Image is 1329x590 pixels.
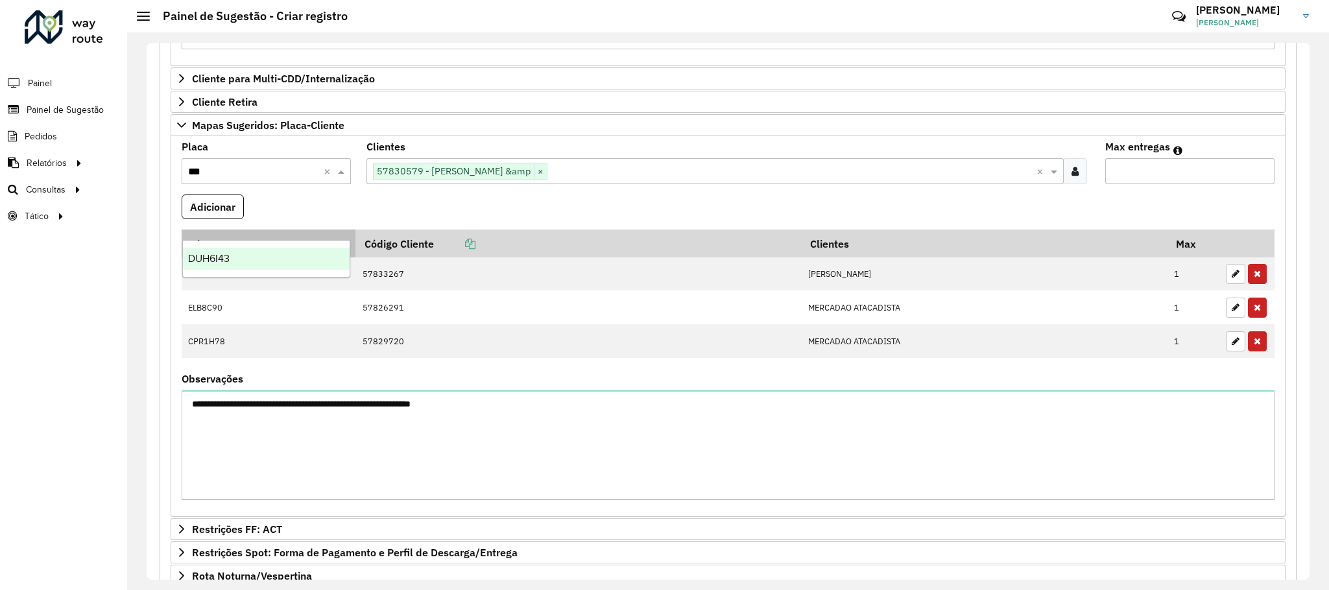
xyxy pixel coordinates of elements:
td: 57829720 [355,324,801,358]
td: MERCADAO ATACADISTA [801,324,1167,358]
td: 1 [1167,257,1219,291]
ng-dropdown-panel: Options list [182,241,351,277]
td: MERCADAO ATACADISTA [801,290,1167,324]
label: Placa [182,139,208,154]
span: Rota Noturna/Vespertina [192,571,312,581]
a: Cliente para Multi-CDD/Internalização [171,67,1286,89]
button: Adicionar [182,195,244,219]
a: Copiar [434,237,475,250]
a: Restrições FF: ACT [171,518,1286,540]
label: Max entregas [1105,139,1170,154]
h2: Painel de Sugestão - Criar registro [150,9,348,23]
td: 1 [1167,324,1219,358]
span: Painel [28,77,52,90]
div: Mapas Sugeridos: Placa-Cliente [171,136,1286,517]
a: Rota Noturna/Vespertina [171,565,1286,587]
span: [PERSON_NAME] [1196,17,1293,29]
span: Restrições FF: ACT [192,524,282,534]
span: × [534,164,547,180]
span: 57830579 - [PERSON_NAME] &amp [374,163,534,179]
td: [PERSON_NAME] [801,257,1167,291]
span: Painel de Sugestão [27,103,104,117]
label: Clientes [366,139,405,154]
th: Clientes [801,230,1167,257]
h3: [PERSON_NAME] [1196,4,1293,16]
td: ELB8C90 [182,290,355,324]
a: Contato Rápido [1165,3,1193,30]
td: 57826291 [355,290,801,324]
span: Cliente para Multi-CDD/Internalização [192,73,375,84]
td: 1 [1167,290,1219,324]
em: Máximo de clientes que serão colocados na mesma rota com os clientes informados [1173,145,1182,156]
td: CPR1H78 [182,324,355,358]
span: Restrições Spot: Forma de Pagamento e Perfil de Descarga/Entrega [192,547,518,558]
span: Consultas [26,183,66,196]
th: Código Cliente [355,230,801,257]
span: Clear all [1036,163,1048,179]
td: 57833267 [355,257,801,291]
a: Mapas Sugeridos: Placa-Cliente [171,114,1286,136]
span: Cliente Retira [192,97,257,107]
a: Restrições Spot: Forma de Pagamento e Perfil de Descarga/Entrega [171,541,1286,563]
a: Cliente Retira [171,91,1286,113]
span: Mapas Sugeridos: Placa-Cliente [192,120,344,130]
label: Observações [182,371,243,386]
span: Pedidos [25,130,57,143]
span: Tático [25,209,49,223]
span: DUH6I43 [188,253,230,264]
span: Relatórios [27,156,67,170]
span: Clear all [324,163,335,179]
th: Max [1167,230,1219,257]
th: Placa [182,230,355,257]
